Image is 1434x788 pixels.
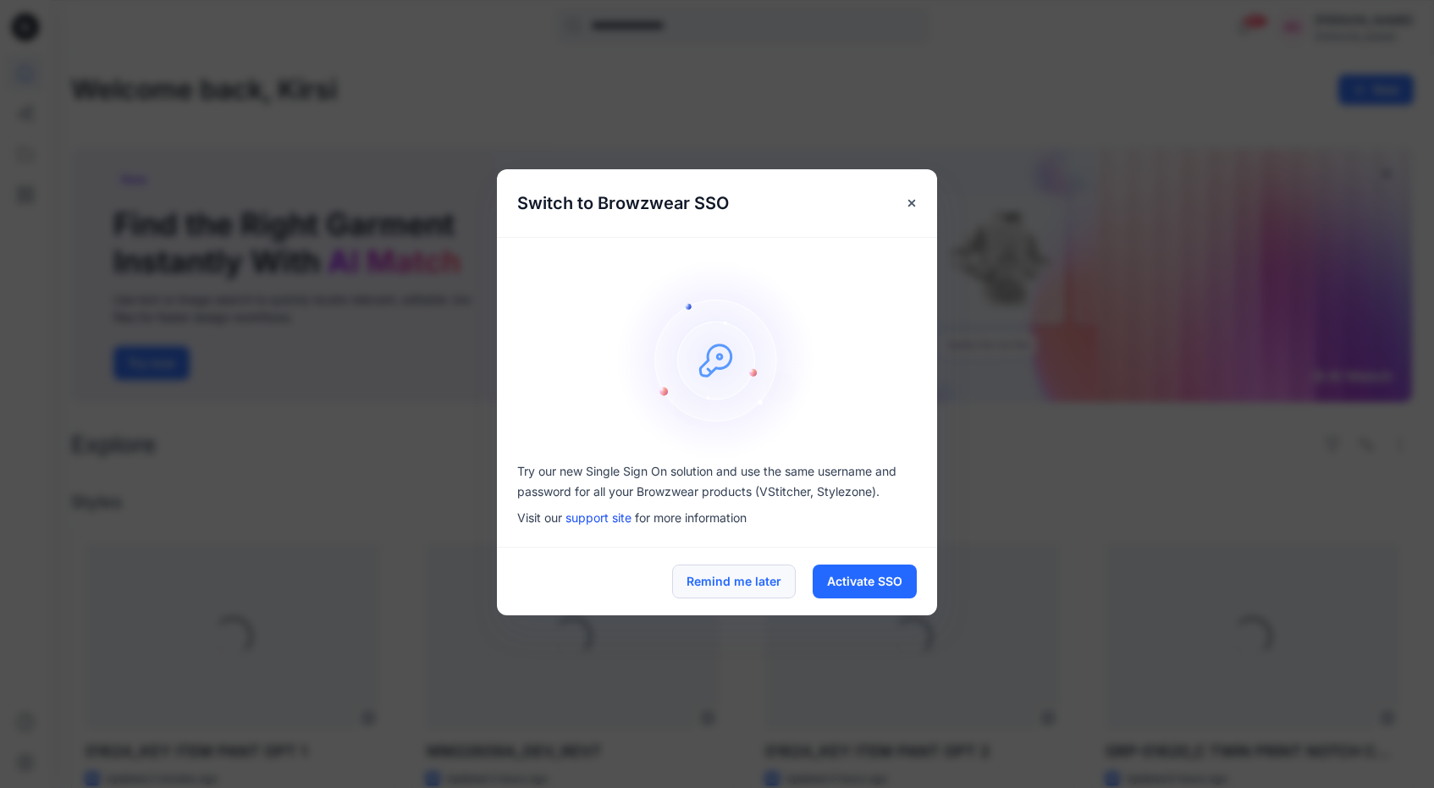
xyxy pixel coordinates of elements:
button: Activate SSO [813,565,917,598]
button: Remind me later [672,565,796,598]
img: onboarding-sz2.1ef2cb9c.svg [615,258,819,461]
p: Visit our for more information [517,509,917,526]
h5: Switch to Browzwear SSO [497,169,749,237]
a: support site [565,510,632,525]
button: Close [896,188,927,218]
p: Try our new Single Sign On solution and use the same username and password for all your Browzwear... [517,461,917,502]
